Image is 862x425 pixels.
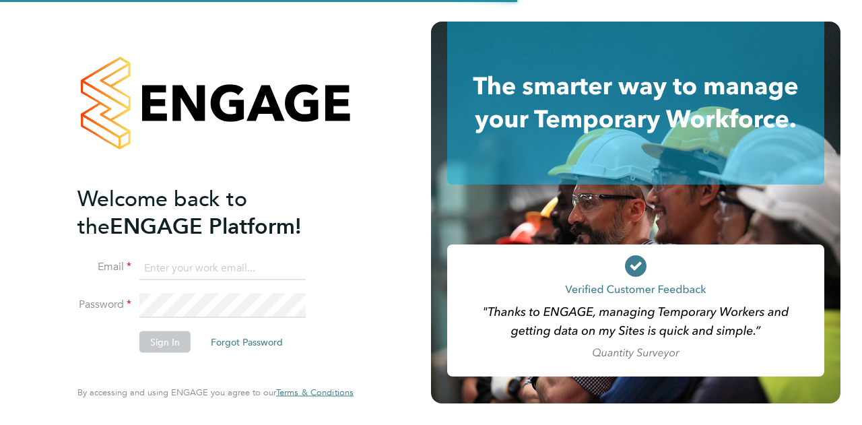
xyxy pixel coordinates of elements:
input: Enter your work email... [139,256,306,280]
span: By accessing and using ENGAGE you agree to our [77,387,354,398]
label: Password [77,298,131,312]
h2: ENGAGE Platform! [77,185,340,240]
a: Terms & Conditions [276,387,354,398]
button: Forgot Password [200,331,294,353]
span: Welcome back to the [77,185,247,239]
label: Email [77,260,131,274]
button: Sign In [139,331,191,353]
